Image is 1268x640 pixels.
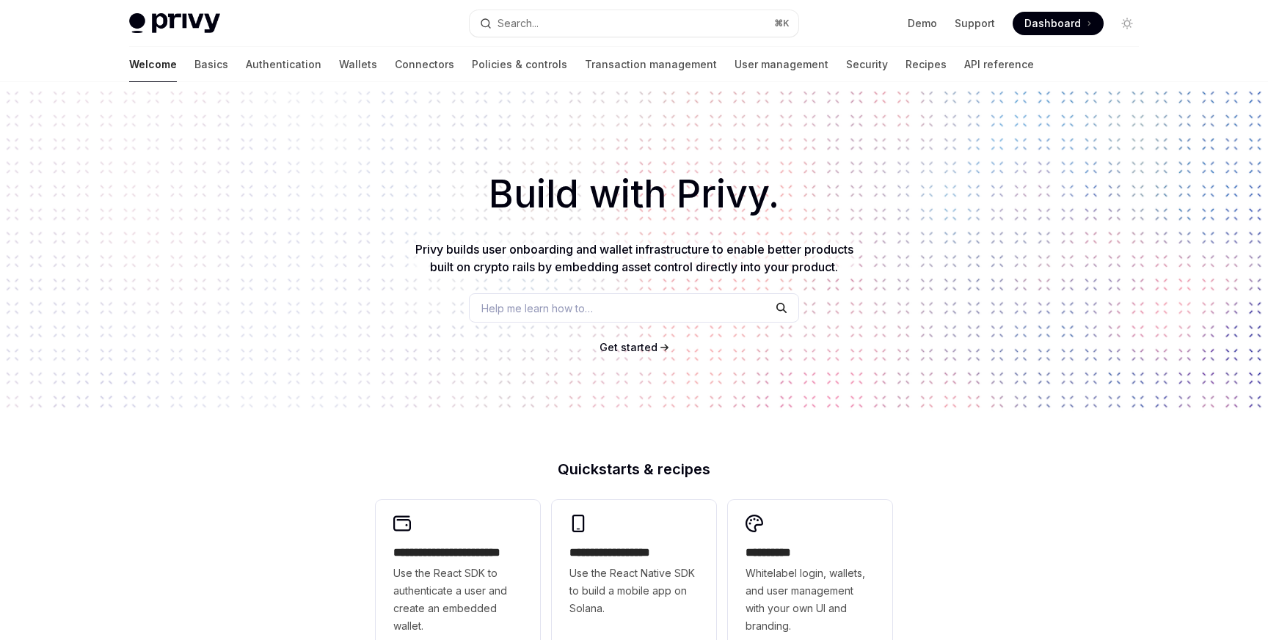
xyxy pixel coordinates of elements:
[415,242,853,274] span: Privy builds user onboarding and wallet infrastructure to enable better products built on crypto ...
[23,166,1245,223] h1: Build with Privy.
[339,47,377,82] a: Wallets
[472,47,567,82] a: Policies & controls
[774,18,790,29] span: ⌘ K
[246,47,321,82] a: Authentication
[846,47,888,82] a: Security
[906,47,947,82] a: Recipes
[498,15,539,32] div: Search...
[129,47,177,82] a: Welcome
[955,16,995,31] a: Support
[481,301,593,316] span: Help me learn how to…
[746,564,875,635] span: Whitelabel login, wallets, and user management with your own UI and branding.
[1013,12,1104,35] a: Dashboard
[1024,16,1081,31] span: Dashboard
[194,47,228,82] a: Basics
[585,47,717,82] a: Transaction management
[600,341,657,353] span: Get started
[395,47,454,82] a: Connectors
[908,16,937,31] a: Demo
[129,13,220,34] img: light logo
[470,10,798,37] button: Open search
[569,564,699,617] span: Use the React Native SDK to build a mobile app on Solana.
[735,47,828,82] a: User management
[600,340,657,355] a: Get started
[964,47,1034,82] a: API reference
[1115,12,1139,35] button: Toggle dark mode
[393,564,522,635] span: Use the React SDK to authenticate a user and create an embedded wallet.
[376,462,892,477] h2: Quickstarts & recipes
